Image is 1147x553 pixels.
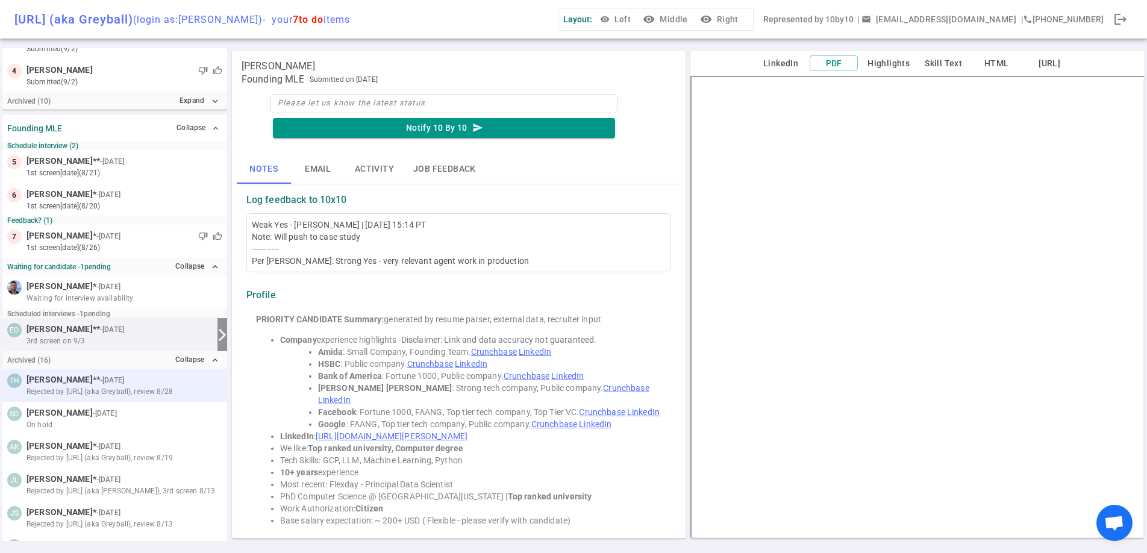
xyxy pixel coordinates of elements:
strong: HSBC [318,359,341,369]
small: - [DATE] [100,540,124,551]
li: experience [280,466,662,478]
i: visibility [700,13,712,25]
div: 6 [7,188,22,202]
span: expand_less [211,123,220,133]
span: [PERSON_NAME] [27,155,93,167]
span: [PERSON_NAME] [27,188,93,201]
span: [PERSON_NAME] [27,323,93,336]
small: 1st Screen [DATE] (8/26) [27,242,222,253]
a: Crunchbase [407,359,453,369]
strong: Top ranked university [508,492,592,501]
small: 1st Screen [DATE] (8/20) [27,201,222,211]
a: LinkedIn [455,359,487,369]
small: - [DATE] [96,507,120,518]
button: Skill Text [919,56,967,71]
span: - your items [263,14,350,25]
span: [PERSON_NAME] [27,539,93,552]
strong: Amida [318,347,343,357]
i: visibility [643,13,655,25]
a: LinkedIn [579,419,611,429]
span: 7 to do [293,14,323,25]
li: : Strong tech company, Public company. [318,382,662,406]
span: Rejected by [URL] (aka Greyball), review 8/28 [27,386,173,397]
a: LinkedIn [551,371,584,381]
strong: Log feedback to 10x10 [246,194,347,206]
button: PDF [810,55,858,72]
span: email [861,14,871,24]
a: Crunchbase [579,407,625,417]
small: Schedule interview (2) [7,142,222,150]
i: expand_more [210,96,220,107]
small: - [DATE] [100,156,124,167]
i: arrow_forward_ios [215,328,230,342]
strong: Founding MLE [7,123,62,133]
div: [URL] (aka Greyball) [14,12,350,27]
span: [PERSON_NAME] [27,440,93,452]
i: send [472,122,483,133]
button: Collapse [173,119,222,137]
div: JL [7,473,22,487]
button: Collapseexpand_less [172,351,222,369]
strong: PRIORITY CANDIDATE Summary: [256,314,384,324]
li: : Public company. [318,358,662,370]
small: - [DATE] [96,281,120,292]
small: 1st Screen [DATE] (8/21) [27,167,222,178]
span: [PERSON_NAME] [242,60,315,72]
i: expand_less [210,355,220,366]
span: [PERSON_NAME] [27,407,93,419]
button: Notify 10 By 10send [273,118,615,138]
strong: Waiting for candidate - 1 pending [7,263,111,271]
strong: [PERSON_NAME] [PERSON_NAME] [318,383,452,393]
small: - [DATE] [93,408,117,419]
div: Done [1108,7,1133,31]
span: Founding MLE [242,73,305,86]
strong: 10+ years [280,467,318,477]
span: logout [1113,12,1128,27]
span: [PERSON_NAME] [27,280,93,293]
button: Email [291,155,345,184]
a: LinkedIn [519,347,551,357]
span: [PERSON_NAME] [27,506,93,519]
div: 7 [7,230,22,244]
span: thumb_down [198,66,208,75]
span: [PERSON_NAME] [27,473,93,486]
button: visibilityRight [698,8,743,31]
span: [PERSON_NAME] [27,373,93,386]
a: LinkedIn [627,407,660,417]
span: [PERSON_NAME] [27,64,93,77]
span: Layout: [563,14,592,24]
button: LinkedIn [757,56,805,71]
li: : Fortune 1000, FAANG, Top tier tech company, Top Tier VC. [318,406,662,418]
a: [URL][DOMAIN_NAME][PERSON_NAME] [316,431,467,441]
li: Work Authorization: [280,502,662,514]
small: - [DATE] [96,189,120,200]
span: Rejected by [URL] (aka Greyball), review 8/13 [27,519,173,530]
small: - [DATE] [96,441,120,452]
strong: Facebook [318,407,356,417]
i: phone [1023,14,1033,24]
i: expand_less [210,261,220,272]
span: thumb_up [213,66,222,75]
small: - [DATE] [96,231,120,242]
li: : Small Company, Founding Team. [318,346,662,358]
span: thumb_down [198,231,208,241]
span: Submitted on [DATE] [310,73,378,86]
button: HTML [972,56,1020,71]
div: basic tabs example [237,155,681,184]
span: Rejected by [URL] (aka Greyball), review 8/19 [27,452,173,463]
span: Waiting for interview availability [27,293,133,304]
div: generated by resume parser, external data, recruiter input [256,313,662,325]
small: Archived ( 10 ) [7,97,51,105]
small: Scheduled interviews - 1 pending [7,310,110,318]
div: Represented by 10by10 | | [PHONE_NUMBER] [763,8,1104,31]
div: EG [7,323,22,337]
span: [PERSON_NAME] [27,230,93,242]
li: experience highlights - [280,334,662,346]
li: Base salary expectation: ~ 200+ USD ( Flexible - please verify with candidate) [280,514,662,526]
a: Crunchbase [603,383,649,393]
button: Job feedback [404,155,486,184]
strong: Google [318,419,346,429]
small: Feedback? (1) [7,216,222,225]
li: : [280,430,662,442]
a: Crunchbase [504,371,549,381]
